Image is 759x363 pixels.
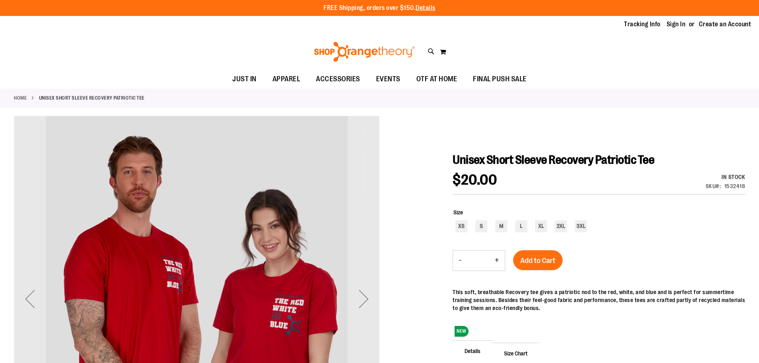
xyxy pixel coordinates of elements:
span: $20.00 [453,172,497,188]
div: 1532418 [724,182,745,190]
strong: Unisex Short Sleeve Recovery Patriotic Tee [39,94,145,102]
div: M [495,220,507,232]
a: Create an Account [699,20,751,29]
div: L [515,220,527,232]
a: Details [416,4,435,12]
div: 2XL [555,220,567,232]
a: ACCESSORIES [308,70,368,88]
strong: SKU [706,183,721,189]
span: ACCESSORIES [316,70,360,88]
a: Home [14,94,27,102]
span: APPAREL [273,70,300,88]
div: Availability [706,173,745,181]
span: Unisex Short Sleeve Recovery Patriotic Tee [453,153,654,167]
button: Increase product quantity [489,251,505,271]
a: JUST IN [224,70,265,88]
div: XL [535,220,547,232]
div: In stock [706,173,745,181]
span: Details [453,340,492,361]
a: OTF AT HOME [408,70,465,88]
span: Add to Cart [520,256,555,265]
span: EVENTS [376,70,400,88]
span: Size [453,209,463,216]
p: FREE Shipping, orders over $150. [324,4,435,13]
img: Shop Orangetheory [313,42,416,62]
div: XS [455,220,467,232]
a: APPAREL [265,70,308,88]
div: S [475,220,487,232]
span: NEW [455,326,469,337]
a: Tracking Info [624,20,661,29]
button: Add to Cart [513,250,563,270]
span: JUST IN [232,70,257,88]
a: EVENTS [368,70,408,88]
a: Sign In [667,20,686,29]
input: Product quantity [467,251,489,270]
div: 3XL [575,220,587,232]
button: Decrease product quantity [453,251,467,271]
div: This soft, breathable Recovery tee gives a patriotic nod to the red, white, and blue and is perfe... [453,288,745,312]
span: FINAL PUSH SALE [473,70,527,88]
a: FINAL PUSH SALE [465,70,535,88]
span: OTF AT HOME [416,70,457,88]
